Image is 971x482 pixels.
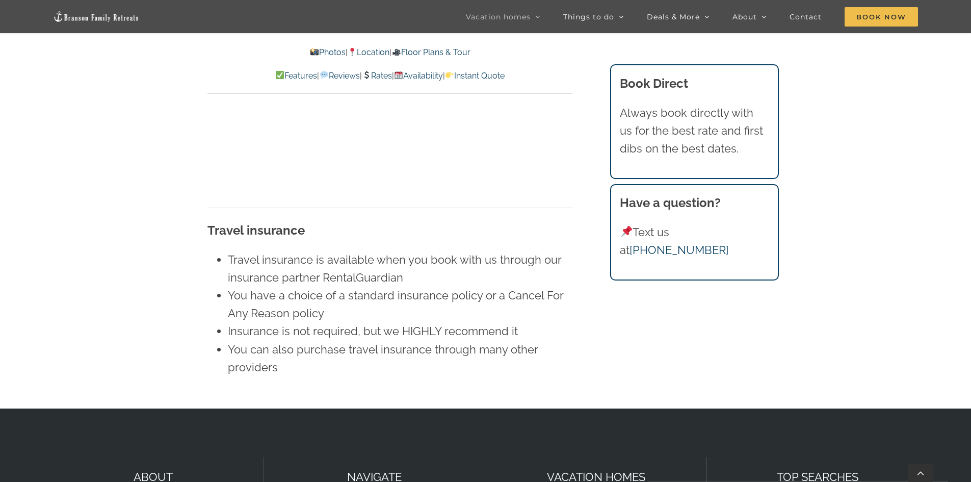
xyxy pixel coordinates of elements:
span: Vacation homes [466,13,531,20]
span: Deals & More [647,13,700,20]
img: 💲 [362,71,371,79]
img: 📆 [395,71,403,79]
img: 📌 [621,226,632,237]
p: | | | | [207,69,572,83]
a: Availability [394,71,443,81]
h3: Book Direct [620,74,769,93]
a: Instant Quote [445,71,505,81]
img: ✅ [276,71,284,79]
li: You can also purchase travel insurance through many other providers [228,341,572,376]
img: 💬 [320,71,328,79]
span: About [732,13,757,20]
a: [PHONE_NUMBER] [629,243,729,257]
a: Location [348,47,389,57]
span: Book Now [845,7,918,27]
a: Rates [362,71,392,81]
img: Branson Family Retreats Logo [53,11,140,22]
img: 👉 [445,71,454,79]
img: 📸 [310,48,319,56]
a: Photos [310,47,346,57]
li: You have a choice of a standard insurance policy or a Cancel For Any Reason policy [228,287,572,322]
span: Contact [790,13,822,20]
li: Travel insurance is available when you book with us through our insurance partner RentalGuardian [228,251,572,287]
img: 🎥 [392,48,401,56]
a: Floor Plans & Tour [391,47,470,57]
a: Reviews [319,71,359,81]
h3: Travel insurance [207,221,572,240]
li: Insurance is not required, but we HIGHLY recommend it [228,322,572,340]
p: Always book directly with us for the best rate and first dibs on the best dates. [620,104,769,158]
p: | | [207,46,572,59]
span: Things to do [563,13,614,20]
p: Text us at [620,223,769,259]
img: 📍 [348,48,356,56]
a: Features [275,71,317,81]
h3: Have a question? [620,194,769,212]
